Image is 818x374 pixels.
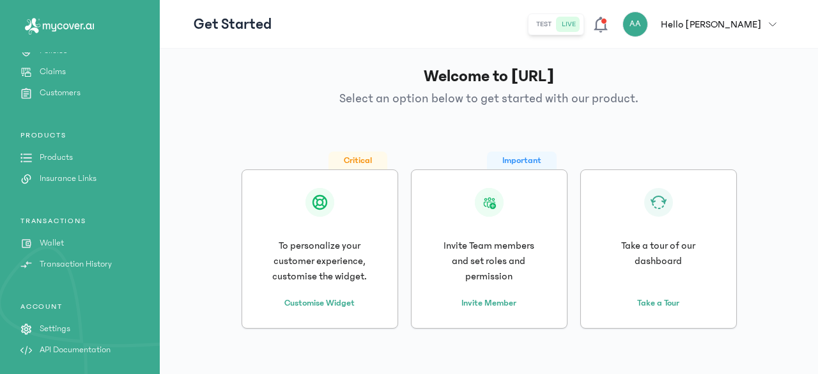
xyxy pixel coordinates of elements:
p: Hello [PERSON_NAME] [661,17,761,32]
button: live [557,17,581,32]
a: Customise Widget [284,297,355,310]
p: Claims [40,65,66,79]
p: Select an option below to get started with our product. [339,89,638,108]
p: Products [40,151,73,164]
h1: Welcome to [URL] [424,64,555,89]
span: Critical [328,152,387,169]
button: Take a Tour [637,281,679,310]
button: test [531,17,557,32]
p: Transaction History [40,258,112,271]
p: Take a tour of our dashboard [605,238,712,269]
p: Customers [40,86,81,100]
button: AAHello [PERSON_NAME] [622,12,784,37]
p: To personalize your customer experience, customise the widget. [266,238,373,284]
p: Settings [40,322,70,336]
p: Insurance Links [40,172,96,185]
p: Get Started [194,14,272,35]
p: API Documentation [40,343,111,357]
a: Invite Member [461,297,516,310]
p: Invite Team members and set roles and permission [435,238,543,284]
div: AA [622,12,648,37]
span: Important [487,152,557,169]
p: Wallet [40,237,64,250]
